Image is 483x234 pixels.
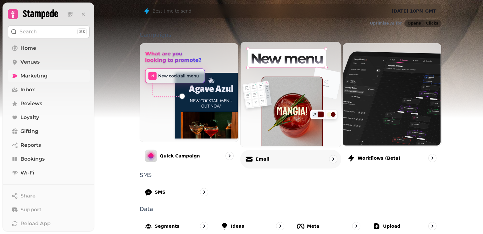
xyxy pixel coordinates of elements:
span: Reviews [20,100,42,107]
span: Venues [20,58,40,66]
a: Wi-Fi [8,167,90,179]
span: Share [20,192,36,200]
span: Clicks [426,21,438,25]
a: Reviews [8,97,90,110]
a: Loyalty [8,111,90,124]
a: Marketing [8,70,90,82]
button: Reload App [8,217,90,230]
a: Reports [8,139,90,151]
button: Opens [405,20,424,27]
span: Gifting [20,128,38,135]
span: Wi-Fi [20,169,34,177]
a: Home [8,42,90,54]
p: Workflows (beta) [358,155,400,161]
svg: go to [277,223,283,229]
svg: go to [353,223,359,229]
img: Email [240,41,340,146]
button: Clicks [424,20,441,27]
button: Share [8,190,90,202]
span: [DATE] 10PM GMT [391,9,436,14]
p: SMS [140,172,441,178]
img: Quick Campaign [139,43,238,141]
svg: go to [429,223,436,229]
a: Workflows (beta)Workflows (beta) [342,43,441,167]
p: Segments [155,223,180,229]
p: Upload [383,223,400,229]
a: Inbox [8,83,90,96]
svg: go to [201,189,207,195]
svg: go to [429,155,436,161]
img: Workflows (beta) [342,43,441,146]
div: ⌘K [77,28,87,35]
span: Support [20,206,42,214]
a: Quick CampaignQuick Campaign [140,43,239,167]
a: Bookings [8,153,90,165]
button: Search⌘K [8,26,90,38]
p: Search [19,28,37,36]
span: Loyalty [20,114,39,121]
svg: go to [330,156,336,162]
span: Home [20,44,36,52]
p: Ideas [231,223,244,229]
span: Marketing [20,72,47,80]
p: SMS [155,189,165,195]
span: Reports [20,141,41,149]
a: Gifting [8,125,90,138]
button: Support [8,203,90,216]
p: Optimise AI for [370,21,402,26]
p: Data [140,206,441,212]
a: SMS [140,183,213,201]
span: Inbox [20,86,35,94]
p: Best time to send [153,8,192,14]
span: Opens [408,21,421,25]
a: Venues [8,56,90,68]
p: Meta [307,223,319,229]
p: Quick Campaign [160,153,200,159]
p: Campaigns [140,32,441,38]
svg: go to [201,223,207,229]
span: Bookings [20,155,45,163]
p: Email [255,156,269,162]
a: EmailEmail [240,42,341,168]
svg: go to [226,153,233,159]
span: Reload App [20,220,51,227]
